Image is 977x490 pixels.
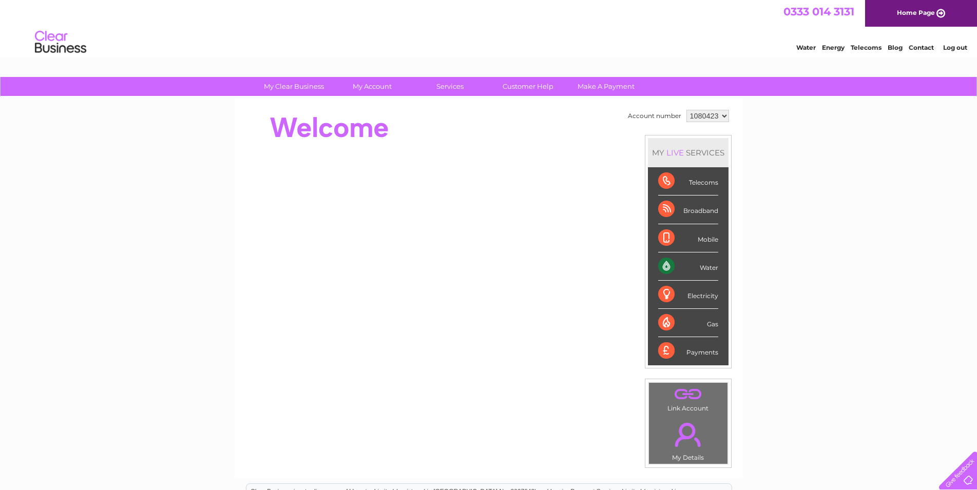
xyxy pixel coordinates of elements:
a: Customer Help [486,77,570,96]
img: logo.png [34,27,87,58]
a: Telecoms [851,44,882,51]
a: . [652,417,725,453]
div: Mobile [658,224,718,252]
div: Water [658,252,718,281]
a: Contact [909,44,934,51]
a: My Account [330,77,414,96]
td: Link Account [648,382,728,415]
a: 0333 014 3131 [783,5,854,18]
div: Broadband [658,195,718,224]
a: Log out [943,44,967,51]
div: Electricity [658,281,718,309]
a: Blog [888,44,903,51]
a: Services [408,77,492,96]
div: Telecoms [658,167,718,195]
a: Energy [822,44,845,51]
div: Gas [658,309,718,337]
div: Payments [658,337,718,365]
div: Clear Business is a trading name of Verastar Limited (registered in [GEOGRAPHIC_DATA] No. 3667643... [246,6,732,50]
td: My Details [648,414,728,464]
a: Make A Payment [564,77,648,96]
td: Account number [625,107,684,125]
a: Water [796,44,816,51]
div: LIVE [664,148,686,158]
a: . [652,385,725,403]
a: My Clear Business [252,77,336,96]
div: MY SERVICES [648,138,729,167]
